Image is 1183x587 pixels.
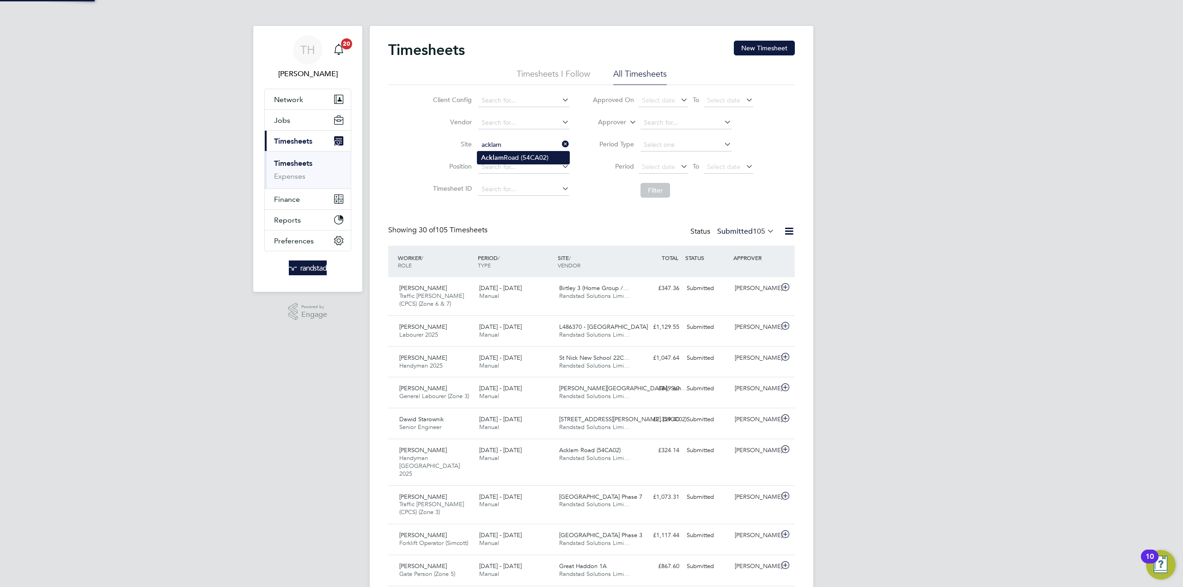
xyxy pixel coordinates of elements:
span: Select date [642,96,675,104]
span: [PERSON_NAME][GEOGRAPHIC_DATA], Soh… [559,384,687,392]
div: 10 [1146,557,1154,569]
button: Jobs [265,110,351,130]
span: Timesheets [274,137,312,145]
span: Randstad Solutions Limi… [559,454,630,462]
div: £867.60 [635,559,683,574]
span: 105 [753,227,765,236]
input: Select one [640,139,732,151]
span: Randstad Solutions Limi… [559,331,630,339]
span: [DATE] - [DATE] [479,531,522,539]
div: £347.36 [635,281,683,296]
span: [PERSON_NAME] [399,384,447,392]
div: [PERSON_NAME] [731,490,779,505]
span: To [690,94,702,106]
span: [PERSON_NAME] [399,562,447,570]
span: Birtley 3 (Home Group /… [559,284,629,292]
div: [PERSON_NAME] [731,381,779,396]
div: SITE [555,249,635,273]
a: Go to home page [264,260,351,275]
span: [DATE] - [DATE] [479,446,522,454]
span: [PERSON_NAME] [399,446,447,454]
label: Submitted [717,227,774,236]
span: Tom Heath [264,68,351,79]
label: Approver [585,118,626,127]
div: APPROVER [731,249,779,266]
div: [PERSON_NAME] [731,443,779,458]
li: Timesheets I Follow [517,68,590,85]
a: Expenses [274,172,305,181]
div: £849.60 [635,381,683,396]
input: Search for... [478,161,569,174]
span: Randstad Solutions Limi… [559,392,630,400]
div: Submitted [683,351,731,366]
span: Manual [479,454,499,462]
div: Submitted [683,281,731,296]
span: TYPE [478,261,491,269]
span: Handyman [GEOGRAPHIC_DATA] 2025 [399,454,460,478]
span: Reports [274,216,301,224]
img: randstad-logo-retina.png [289,260,327,275]
span: [PERSON_NAME] [399,493,447,501]
span: / [498,254,500,261]
div: £1,117.44 [635,528,683,543]
span: [PERSON_NAME] [399,531,447,539]
span: 20 [341,38,352,49]
button: Finance [265,189,351,209]
span: Great Haddon 1A [559,562,607,570]
span: [DATE] - [DATE] [479,284,522,292]
span: Select date [707,163,740,171]
div: Submitted [683,559,731,574]
span: [DATE] - [DATE] [479,493,522,501]
span: [PERSON_NAME] [399,323,447,331]
div: Submitted [683,490,731,505]
div: [PERSON_NAME] [731,528,779,543]
label: Client Config [430,96,472,104]
button: Timesheets [265,131,351,151]
div: [PERSON_NAME] [731,559,779,574]
span: TOTAL [662,254,678,261]
div: [PERSON_NAME] [731,351,779,366]
span: [DATE] - [DATE] [479,384,522,392]
label: Approved On [592,96,634,104]
span: [DATE] - [DATE] [479,354,522,362]
span: 30 of [419,225,435,235]
div: PERIOD [476,249,555,273]
span: Network [274,95,303,104]
span: Randstad Solutions Limi… [559,500,630,508]
div: £1,129.55 [635,320,683,335]
nav: Main navigation [253,26,362,292]
span: Manual [479,500,499,508]
span: St Nick New School 22C… [559,354,630,362]
button: Reports [265,210,351,230]
span: Select date [707,96,740,104]
div: Status [690,225,776,238]
span: Manual [479,570,499,578]
span: Randstad Solutions Limi… [559,362,630,369]
button: New Timesheet [734,41,795,55]
a: Powered byEngage [288,303,328,321]
span: Manual [479,392,499,400]
span: Acklam Road (54CA02) [559,446,621,454]
label: Vendor [430,118,472,126]
div: £1,047.64 [635,351,683,366]
span: ROLE [398,261,412,269]
div: [PERSON_NAME] [731,320,779,335]
div: Timesheets [265,151,351,188]
span: TH [300,44,315,56]
span: [STREET_ADDRESS][PERSON_NAME] (54CC02) [559,415,687,423]
span: [GEOGRAPHIC_DATA] Phase 7 [559,493,642,501]
a: 20 [329,35,348,65]
span: [DATE] - [DATE] [479,323,522,331]
button: Network [265,89,351,109]
span: General Labourer (Zone 3) [399,392,469,400]
span: Engage [301,311,327,319]
span: Gate Person (Zone 5) [399,570,455,578]
div: Submitted [683,381,731,396]
span: Finance [274,195,300,204]
span: Preferences [274,236,314,245]
div: WORKER [396,249,476,273]
span: Jobs [274,116,290,125]
div: £2,329.40 [635,412,683,427]
a: Timesheets [274,159,312,168]
b: Acklam [481,154,504,162]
